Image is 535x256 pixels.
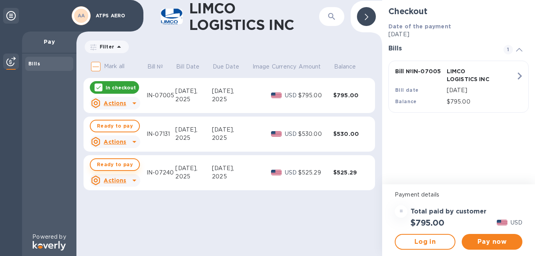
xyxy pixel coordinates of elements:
[97,160,133,169] span: Ready to pay
[97,43,114,50] p: Filter
[147,169,175,177] div: IN-07240
[147,63,174,71] span: Bill №
[96,13,135,19] p: ATPS AERO
[388,45,494,52] h3: Bills
[175,126,212,134] div: [DATE],
[285,130,298,138] p: USD
[176,63,199,71] p: Bill Date
[395,234,455,250] button: Log in
[298,169,333,177] div: $525.29
[388,23,451,30] b: Date of the payment
[32,233,66,241] p: Powered by
[175,134,212,142] div: 2025
[104,62,124,70] p: Mark all
[468,237,516,247] span: Pay now
[333,130,368,138] div: $530.00
[503,45,513,54] span: 1
[28,38,70,46] p: Pay
[175,173,212,181] div: 2025
[462,234,522,250] button: Pay now
[285,169,298,177] p: USD
[213,63,249,71] span: Due Date
[447,98,516,106] p: $795.00
[104,100,126,106] u: Actions
[106,84,136,91] p: In checkout
[411,218,444,228] h2: $795.00
[447,67,495,83] p: LIMCO LOGISTICS INC
[388,6,529,16] h2: Checkout
[147,130,175,138] div: IN-07131
[402,237,448,247] span: Log in
[447,86,516,95] p: [DATE]
[271,93,282,98] img: USD
[388,30,529,39] p: [DATE]
[334,63,356,71] p: Balance
[97,121,133,131] span: Ready to pay
[175,87,212,95] div: [DATE],
[395,98,417,104] b: Balance
[212,173,252,181] div: 2025
[497,220,507,225] img: USD
[104,139,126,145] u: Actions
[395,191,522,199] p: Payment details
[212,134,252,142] div: 2025
[90,158,140,171] button: Ready to pay
[90,120,140,132] button: Ready to pay
[147,63,163,71] p: Bill №
[212,95,252,104] div: 2025
[104,177,126,184] u: Actions
[213,63,239,71] p: Due Date
[271,131,282,137] img: USD
[33,241,66,250] img: Logo
[175,95,212,104] div: 2025
[388,61,529,113] button: Bill №IN-07005LIMCO LOGISTICS INCBill date[DATE]Balance$795.00
[28,61,40,67] b: Bills
[395,67,444,75] p: Bill № IN-07005
[299,63,321,71] p: Amount
[511,219,522,227] p: USD
[411,208,487,215] h3: Total paid by customer
[253,63,270,71] p: Image
[298,130,333,138] div: $530.00
[271,170,282,175] img: USD
[333,91,368,99] div: $795.00
[334,63,366,71] span: Balance
[212,164,252,173] div: [DATE],
[147,91,175,100] div: IN-07005
[298,91,333,100] div: $795.00
[272,63,296,71] p: Currency
[299,63,331,71] span: Amount
[78,13,85,19] b: AA
[212,87,252,95] div: [DATE],
[212,126,252,134] div: [DATE],
[175,164,212,173] div: [DATE],
[333,169,368,176] div: $525.29
[395,205,407,218] div: =
[395,87,419,93] b: Bill date
[176,63,210,71] span: Bill Date
[285,91,298,100] p: USD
